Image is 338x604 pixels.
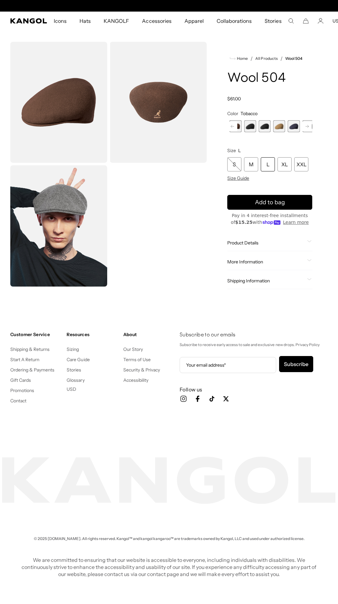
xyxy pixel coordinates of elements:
img: flannel [10,165,107,286]
span: Shipping Information [227,278,305,284]
a: All Products [255,56,277,61]
a: Wool 504 [285,56,302,61]
a: Care Guide [67,357,89,362]
a: Account [318,18,324,24]
button: USD [67,386,76,392]
p: We are committed to ensuring that our website is accessible to everyone, including individuals wi... [20,556,318,578]
span: Apparel [184,12,204,30]
a: Stories [67,367,81,373]
button: Subscribe [279,356,313,372]
span: KANGOLF [104,12,129,30]
div: 10 of 21 [258,120,270,132]
h4: Customer Service [10,332,61,337]
h4: Subscribe to our emails [180,332,328,339]
li: / [278,55,283,62]
label: Tobacco [230,120,241,132]
a: Security & Privacy [123,367,160,373]
a: Promotions [10,388,34,393]
span: L [238,148,241,153]
div: L [261,157,275,171]
slideshow-component: Announcement bar [103,3,235,8]
div: 1 of 2 [103,3,235,8]
product-gallery: Gallery Viewer [10,42,207,287]
label: Black/Gold [258,120,270,132]
span: Size [227,148,236,153]
img: color-tobacco [110,42,207,163]
a: Hats [73,12,97,30]
div: 13 of 21 [302,120,314,132]
a: Accessories [136,12,178,30]
li: / [248,55,253,62]
h4: About [123,332,174,337]
a: Kangol [10,18,47,23]
span: Collaborations [217,12,252,30]
a: KANGOLF [97,12,136,30]
a: Shipping & Returns [10,346,50,352]
span: Color [227,111,238,116]
div: 11 of 21 [273,120,285,132]
span: Tobacco [240,111,258,116]
a: Contact [10,398,26,404]
h1: Wool 504 [227,71,312,86]
span: $61.00 [227,96,241,102]
a: Stories [258,12,288,30]
label: Dark Blue [288,120,300,132]
a: Ordering & Payments [10,367,55,373]
a: Gift Cards [10,377,31,383]
div: S [227,157,241,171]
a: Start A Return [10,357,39,362]
nav: breadcrumbs [227,55,312,62]
span: Accessories [142,12,171,30]
span: Size Guide [227,175,249,181]
span: Stories [265,12,281,30]
summary: Search here [288,18,294,24]
div: 8 of 21 [230,120,241,132]
a: Collaborations [210,12,258,30]
img: color-tobacco [10,42,107,163]
span: Hats [80,12,91,30]
div: 12 of 21 [288,120,300,132]
a: Terms of Use [123,357,151,362]
a: Home [230,56,248,61]
a: Sizing [67,346,79,352]
a: Glossary [67,377,84,383]
span: Add to bag [255,198,285,207]
h4: Resources [67,332,118,337]
div: Announcement [103,3,235,8]
a: Icons [47,12,73,30]
span: Home [236,56,248,61]
button: Cart [303,18,309,24]
label: Black [244,120,256,132]
div: M [244,157,258,171]
span: Icons [54,12,67,30]
span: Product Details [227,240,305,246]
span: More Information [227,259,305,265]
a: Accessibility [123,377,148,383]
a: Our Story [123,346,143,352]
div: XL [277,157,292,171]
label: Dark Flannel [302,120,314,132]
div: XXL [294,157,308,171]
a: Apparel [178,12,210,30]
p: Subscribe to receive early access to sale and exclusive new drops. Privacy Policy [180,341,328,348]
div: 9 of 21 [244,120,256,132]
label: Camel [273,120,285,132]
button: Add to bag [227,195,312,210]
h3: Follow us [180,386,328,393]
